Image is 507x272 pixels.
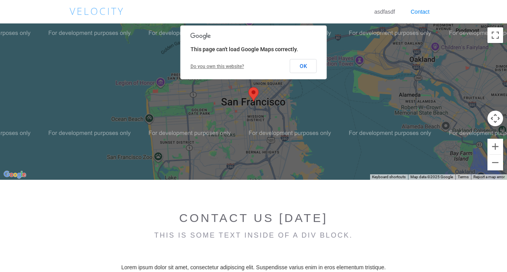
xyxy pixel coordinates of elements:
[191,64,244,69] a: Do you own this website?
[2,170,28,180] a: Open this area in Google Maps (opens a new window)
[248,87,259,102] div: Map pin
[372,174,406,180] button: Keyboard shortcuts
[487,111,503,126] button: Map camera controls
[70,231,437,239] div: This is some text inside of a div block.
[487,155,503,170] button: Zoom out
[290,59,317,73] button: OK
[70,6,124,16] h1: Velocity
[487,27,503,43] button: Toggle fullscreen view
[410,175,453,179] span: Map data ©2025 Google
[458,175,469,179] a: Terms (opens in new tab)
[70,211,437,225] h2: Contact Us [DATE]
[473,175,505,179] a: Report a map error
[2,170,28,180] img: Google
[487,139,503,154] button: Zoom in
[191,46,298,52] span: This page can't load Google Maps correctly.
